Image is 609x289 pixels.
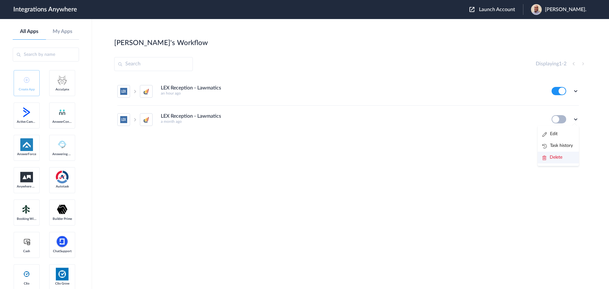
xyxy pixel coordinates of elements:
[56,138,69,151] img: Answering_service.png
[23,270,30,278] img: clio-logo.svg
[17,88,36,91] span: Create App
[161,91,543,95] h5: an hour ago
[52,217,72,221] span: Builder Prime
[536,61,566,67] h4: Displaying -
[52,185,72,188] span: Autotask
[161,85,221,91] h4: LEX Reception - Lawmatics
[550,155,562,160] span: Delete
[20,172,33,182] img: aww.png
[161,113,221,119] h4: LEX Reception - Lawmatics
[559,61,562,66] span: 1
[52,249,72,253] span: ChatSupport
[20,106,33,119] img: active-campaign-logo.svg
[479,7,515,12] span: Launch Account
[56,74,69,86] img: acculynx-logo.svg
[531,4,542,15] img: work-pic.jpg
[56,171,69,183] img: autotask.png
[17,249,36,253] span: Cash
[542,143,573,148] a: Task history
[52,152,72,156] span: Answering Service
[564,61,566,66] span: 2
[56,203,69,216] img: builder-prime-logo.svg
[17,217,36,221] span: Booking Widget
[52,282,72,286] span: Clio Grow
[46,29,79,35] a: My Apps
[469,7,523,13] button: Launch Account
[24,77,29,83] img: add-icon.svg
[56,268,69,280] img: Clio.jpg
[161,119,543,124] h5: a month ago
[17,185,36,188] span: Anywhere Works
[114,57,193,71] input: Search
[17,152,36,156] span: AnswerForce
[56,235,69,248] img: chatsupport-icon.svg
[17,282,36,286] span: Clio
[542,132,558,136] a: Edit
[52,120,72,124] span: AnswerConnect
[20,204,33,215] img: Setmore_Logo.svg
[545,7,586,13] span: [PERSON_NAME].
[23,238,31,246] img: cash-logo.svg
[469,7,475,12] img: launch-acct-icon.svg
[58,108,66,116] img: answerconnect-logo.svg
[17,120,36,124] span: Active Campaign
[114,39,208,47] h2: [PERSON_NAME]'s Workflow
[52,88,72,91] span: AccuLynx
[13,48,79,62] input: Search by name
[13,6,77,13] h1: Integrations Anywhere
[13,29,46,35] a: All Apps
[20,138,33,151] img: af-app-logo.svg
